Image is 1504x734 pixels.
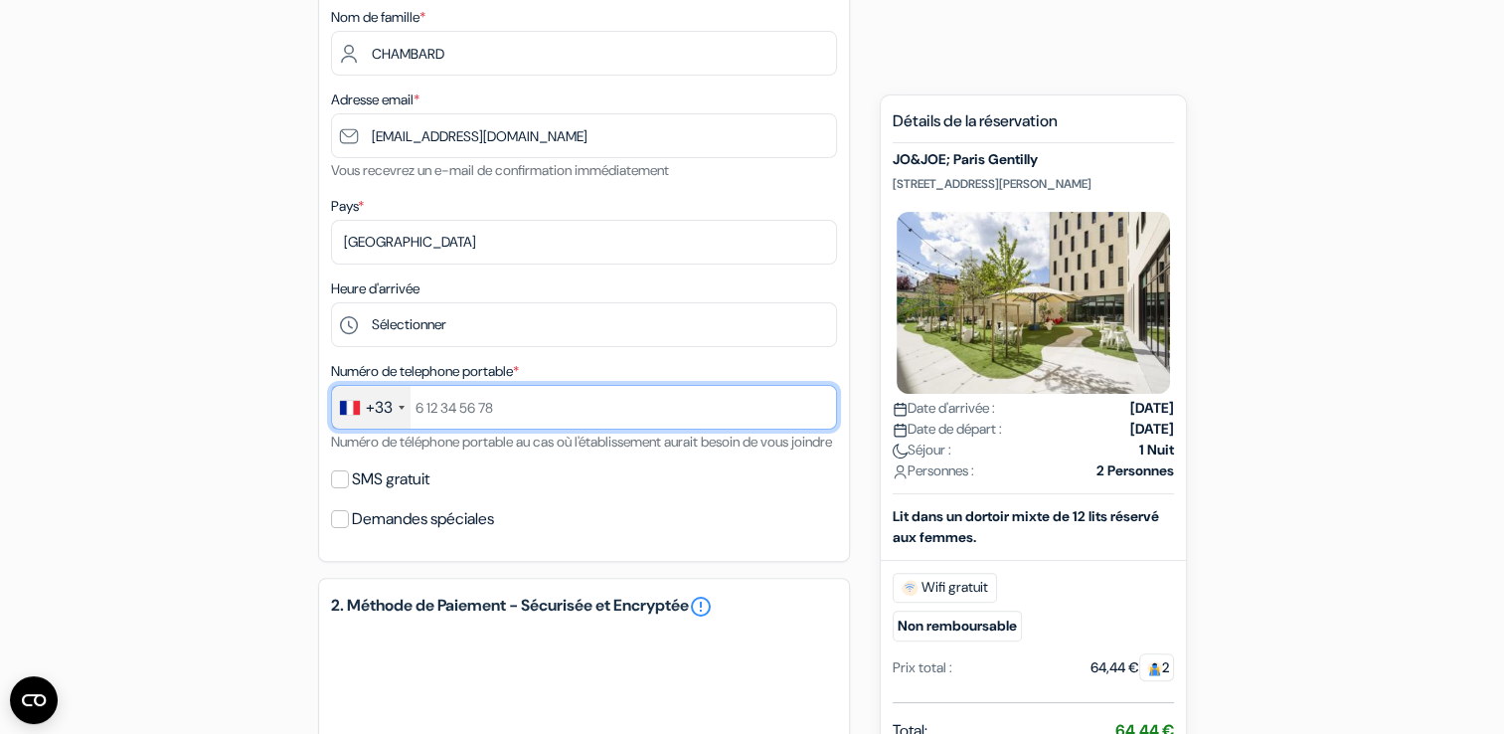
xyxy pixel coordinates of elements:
div: Prix total : [893,657,952,678]
span: Séjour : [893,440,951,460]
span: Wifi gratuit [893,573,997,603]
strong: [DATE] [1130,419,1174,440]
h5: JO&JOE; Paris Gentilly [893,151,1174,168]
span: Personnes : [893,460,974,481]
img: free_wifi.svg [902,580,918,596]
div: +33 [366,396,393,420]
img: guest.svg [1147,661,1162,676]
label: Adresse email [331,90,419,110]
img: moon.svg [893,444,908,459]
div: France: +33 [332,386,411,429]
button: Ouvrir le widget CMP [10,676,58,724]
span: Date d'arrivée : [893,398,995,419]
small: Non remboursable [893,611,1022,642]
small: Numéro de téléphone portable au cas où l'établissement aurait besoin de vous joindre [331,433,832,451]
div: 64,44 € [1090,657,1174,678]
label: Heure d'arrivée [331,278,419,299]
label: Numéro de telephone portable [331,361,519,382]
strong: 1 Nuit [1139,440,1174,460]
span: 2 [1139,653,1174,681]
label: SMS gratuit [352,465,429,493]
input: 6 12 34 56 78 [331,385,837,430]
small: Vous recevrez un e-mail de confirmation immédiatement [331,161,669,179]
input: Entrer adresse e-mail [331,113,837,158]
a: error_outline [689,595,713,619]
span: Date de départ : [893,419,1002,440]
h5: Détails de la réservation [893,111,1174,143]
img: calendar.svg [893,423,908,438]
p: [STREET_ADDRESS][PERSON_NAME] [893,176,1174,192]
strong: [DATE] [1130,398,1174,419]
img: user_icon.svg [893,464,908,479]
strong: 2 Personnes [1096,460,1174,481]
label: Nom de famille [331,7,425,28]
input: Entrer le nom de famille [331,31,837,76]
h5: 2. Méthode de Paiement - Sécurisée et Encryptée [331,595,837,619]
b: Lit dans un dortoir mixte de 12 lits réservé aux femmes. [893,507,1159,546]
img: calendar.svg [893,402,908,417]
label: Demandes spéciales [352,505,494,533]
label: Pays [331,196,364,217]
